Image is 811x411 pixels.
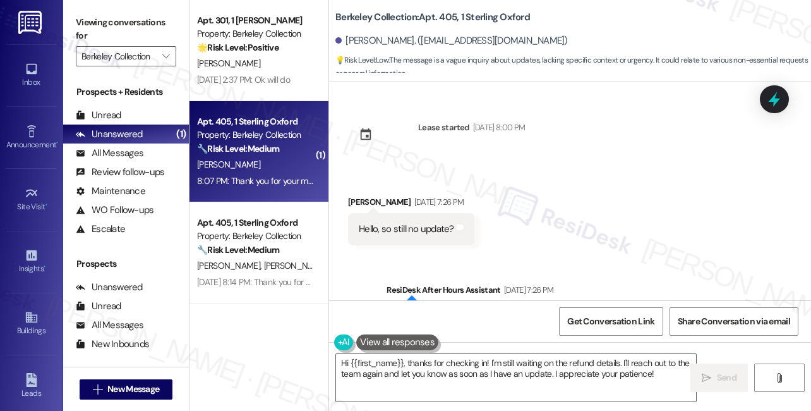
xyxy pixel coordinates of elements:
span: [PERSON_NAME] [197,159,260,170]
div: Unread [76,109,121,122]
div: All Messages [76,147,143,160]
div: [DATE] 7:26 PM [411,195,464,209]
div: [DATE] 8:00 PM [470,121,526,134]
div: [DATE] 7:26 PM [501,283,554,297]
span: • [45,200,47,209]
button: Share Conversation via email [670,307,798,336]
div: Escalate [76,223,125,236]
div: Lease started [418,121,470,134]
div: Property: Berkeley Collection [197,27,314,40]
input: All communities [81,46,156,66]
b: Berkeley Collection: Apt. 405, 1 Sterling Oxford [335,11,530,24]
span: • [56,138,58,147]
strong: 🔧 Risk Level: Medium [197,143,279,154]
div: Property: Berkeley Collection [197,230,314,243]
div: Apt. 405, 1 Sterling Oxford [197,216,314,230]
strong: 💡 Risk Level: Low [335,55,388,65]
textarea: Hi {{first_name}}, thanks for checking in! I'm still waiting on the refund details. I'll reach ou... [336,354,696,402]
a: Buildings [6,307,57,341]
div: Hello, so still no update? [359,223,454,236]
span: • [44,262,45,271]
div: ResiDesk After Hours Assistant [387,283,802,301]
span: [PERSON_NAME] [264,260,327,271]
div: [DATE] 2:37 PM: Ok will do [197,74,290,85]
button: Get Conversation Link [559,307,663,336]
div: Apt. 301, 1 [PERSON_NAME] [197,14,314,27]
div: All Messages [76,319,143,332]
span: : The message is a vague inquiry about updates, lacking specific context or urgency. It could rel... [335,54,811,81]
div: Review follow-ups [76,166,164,179]
a: Leads [6,369,57,403]
img: ResiDesk Logo [18,11,44,34]
span: [PERSON_NAME] [197,260,264,271]
div: (1) [173,125,189,144]
div: [PERSON_NAME] [348,195,474,213]
button: Send [690,364,748,392]
a: Insights • [6,245,57,279]
div: Unanswered [76,128,143,141]
strong: 🌟 Risk Level: Positive [197,42,279,53]
i:  [93,384,102,395]
div: Apt. 405, 1 Sterling Oxford [197,115,314,128]
span: Send [717,371,736,384]
span: [PERSON_NAME] [197,58,260,69]
i:  [162,51,169,61]
label: Viewing conversations for [76,13,176,46]
div: New Inbounds [76,338,149,351]
div: Unanswered [76,281,143,294]
i:  [702,373,711,383]
span: Get Conversation Link [567,315,654,328]
a: Inbox [6,58,57,92]
i:  [774,373,784,383]
span: Share Conversation via email [678,315,790,328]
div: [PERSON_NAME]. ([EMAIL_ADDRESS][DOMAIN_NAME]) [335,34,568,47]
div: Unread [76,300,121,313]
div: Prospects + Residents [63,85,189,99]
strong: 🔧 Risk Level: Medium [197,244,279,255]
div: Prospects [63,257,189,271]
div: Property: Berkeley Collection [197,128,314,142]
button: New Message [80,379,173,400]
span: New Message [107,383,159,396]
div: WO Follow-ups [76,204,153,217]
a: Site Visit • [6,183,57,217]
div: Maintenance [76,185,145,198]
